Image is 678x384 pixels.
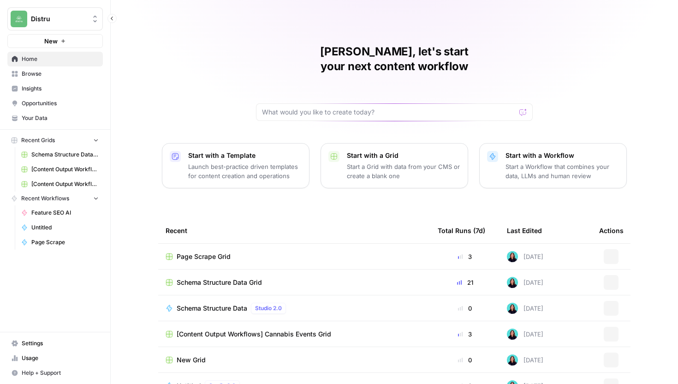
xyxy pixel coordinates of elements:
[22,339,99,348] span: Settings
[438,304,492,313] div: 0
[177,252,231,261] span: Page Scrape Grid
[7,34,103,48] button: New
[7,96,103,111] a: Opportunities
[17,235,103,250] a: Page Scrape
[438,355,492,365] div: 0
[507,303,543,314] div: [DATE]
[479,143,627,188] button: Start with a WorkflowStart a Workflow that combines your data, LLMs and human review
[177,304,247,313] span: Schema Structure Data
[31,238,99,246] span: Page Scrape
[22,99,99,108] span: Opportunities
[31,150,99,159] span: Schema Structure Data Grid
[188,151,302,160] p: Start with a Template
[21,194,69,203] span: Recent Workflows
[166,218,423,243] div: Recent
[347,151,460,160] p: Start with a Grid
[507,251,518,262] img: jcrg0t4jfctcgxwtr4jha4uiqmre
[7,336,103,351] a: Settings
[507,354,518,366] img: jcrg0t4jfctcgxwtr4jha4uiqmre
[7,366,103,380] button: Help + Support
[506,162,619,180] p: Start a Workflow that combines your data, LLMs and human review
[17,205,103,220] a: Feature SEO AI
[507,277,543,288] div: [DATE]
[31,165,99,174] span: [Content Output Workflows] Start with Content Brief
[188,162,302,180] p: Launch best-practice driven templates for content creation and operations
[31,180,99,188] span: [Content Output Workflows] Cannabis Events Grid
[321,143,468,188] button: Start with a GridStart a Grid with data from your CMS or create a blank one
[22,70,99,78] span: Browse
[255,304,282,312] span: Studio 2.0
[7,351,103,366] a: Usage
[438,218,485,243] div: Total Runs (7d)
[7,81,103,96] a: Insights
[507,277,518,288] img: jcrg0t4jfctcgxwtr4jha4uiqmre
[7,111,103,126] a: Your Data
[256,44,533,74] h1: [PERSON_NAME], let's start your next content workflow
[21,136,55,144] span: Recent Grids
[7,7,103,30] button: Workspace: Distru
[22,114,99,122] span: Your Data
[17,220,103,235] a: Untitled
[17,177,103,192] a: [Content Output Workflows] Cannabis Events Grid
[438,278,492,287] div: 21
[506,151,619,160] p: Start with a Workflow
[438,252,492,261] div: 3
[162,143,309,188] button: Start with a TemplateLaunch best-practice driven templates for content creation and operations
[17,162,103,177] a: [Content Output Workflows] Start with Content Brief
[507,218,542,243] div: Last Edited
[166,330,423,339] a: [Content Output Workflows] Cannabis Events Grid
[17,147,103,162] a: Schema Structure Data Grid
[7,66,103,81] a: Browse
[44,36,58,46] span: New
[262,108,516,117] input: What would you like to create today?
[166,355,423,365] a: New Grid
[166,252,423,261] a: Page Scrape Grid
[507,354,543,366] div: [DATE]
[22,84,99,93] span: Insights
[507,329,543,340] div: [DATE]
[438,330,492,339] div: 3
[177,330,331,339] span: [Content Output Workflows] Cannabis Events Grid
[7,133,103,147] button: Recent Grids
[22,55,99,63] span: Home
[166,278,423,287] a: Schema Structure Data Grid
[31,14,87,24] span: Distru
[507,251,543,262] div: [DATE]
[11,11,27,27] img: Distru Logo
[347,162,460,180] p: Start a Grid with data from your CMS or create a blank one
[507,329,518,340] img: jcrg0t4jfctcgxwtr4jha4uiqmre
[31,209,99,217] span: Feature SEO AI
[177,355,206,365] span: New Grid
[507,303,518,314] img: jcrg0t4jfctcgxwtr4jha4uiqmre
[31,223,99,232] span: Untitled
[7,52,103,66] a: Home
[599,218,624,243] div: Actions
[7,192,103,205] button: Recent Workflows
[177,278,262,287] span: Schema Structure Data Grid
[166,303,423,314] a: Schema Structure DataStudio 2.0
[22,354,99,362] span: Usage
[22,369,99,377] span: Help + Support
